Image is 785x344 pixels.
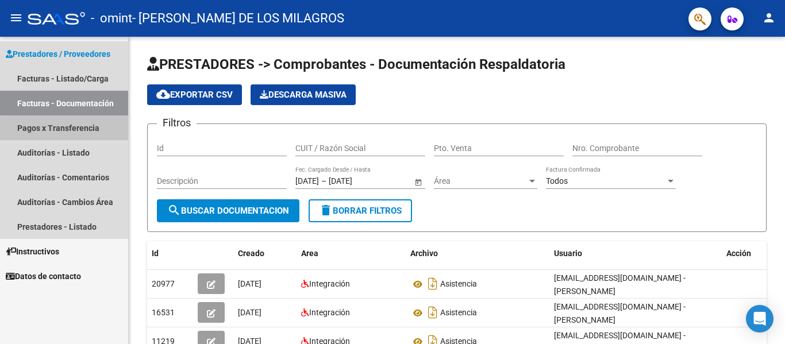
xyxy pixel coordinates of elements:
[156,87,170,101] mat-icon: cloud_download
[147,56,565,72] span: PRESTADORES -> Comprobantes - Documentación Respaldatoria
[762,11,776,25] mat-icon: person
[91,6,132,31] span: - omint
[251,84,356,105] button: Descarga Masiva
[6,245,59,258] span: Instructivos
[722,241,779,266] datatable-header-cell: Acción
[260,90,347,100] span: Descarga Masiva
[546,176,568,185] span: Todos
[309,199,412,222] button: Borrar Filtros
[167,206,289,216] span: Buscar Documentacion
[309,308,350,317] span: Integración
[251,84,356,105] app-download-masive: Descarga masiva de comprobantes (adjuntos)
[301,249,318,258] span: Area
[554,249,582,258] span: Usuario
[425,275,440,293] i: Descargar documento
[132,6,344,31] span: - [PERSON_NAME] DE LOS MILAGROS
[152,279,175,288] span: 20977
[406,241,549,266] datatable-header-cell: Archivo
[746,305,774,333] div: Open Intercom Messenger
[434,176,527,186] span: Área
[157,115,197,131] h3: Filtros
[152,308,175,317] span: 16531
[440,280,477,289] span: Asistencia
[147,241,193,266] datatable-header-cell: Id
[412,176,424,188] button: Open calendar
[6,48,110,60] span: Prestadores / Proveedores
[319,203,333,217] mat-icon: delete
[309,279,350,288] span: Integración
[321,176,326,186] span: –
[233,241,297,266] datatable-header-cell: Creado
[238,249,264,258] span: Creado
[319,206,402,216] span: Borrar Filtros
[329,176,385,186] input: End date
[440,308,477,318] span: Asistencia
[9,11,23,25] mat-icon: menu
[554,273,686,296] span: [EMAIL_ADDRESS][DOMAIN_NAME] - [PERSON_NAME]
[410,249,438,258] span: Archivo
[295,176,319,186] input: Start date
[152,249,159,258] span: Id
[297,241,406,266] datatable-header-cell: Area
[147,84,242,105] button: Exportar CSV
[167,203,181,217] mat-icon: search
[156,90,233,100] span: Exportar CSV
[6,270,81,283] span: Datos de contacto
[238,279,261,288] span: [DATE]
[549,241,722,266] datatable-header-cell: Usuario
[726,249,751,258] span: Acción
[425,303,440,322] i: Descargar documento
[238,308,261,317] span: [DATE]
[554,302,686,324] span: [EMAIL_ADDRESS][DOMAIN_NAME] - [PERSON_NAME]
[157,199,299,222] button: Buscar Documentacion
